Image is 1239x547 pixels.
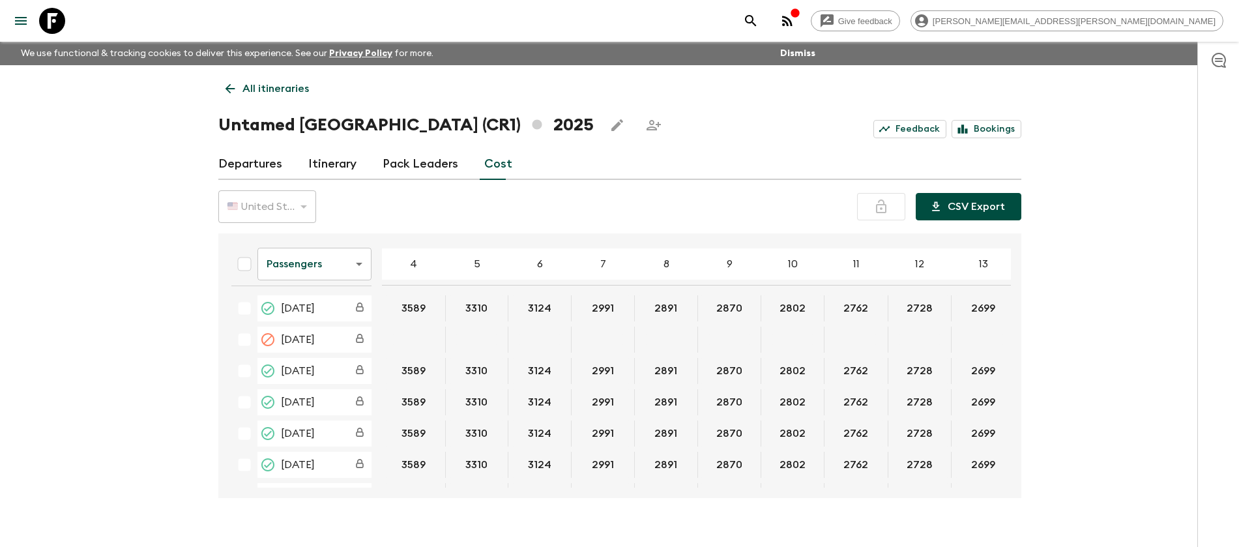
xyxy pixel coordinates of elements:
[701,452,758,478] button: 2870
[952,295,1015,321] div: 11 Jan 2025; 13
[572,327,635,353] div: 25 Jan 2025; 7
[512,483,567,509] button: 3124
[952,483,1015,509] div: 29 Mar 2025; 13
[701,358,758,384] button: 2870
[257,246,372,282] div: Passengers
[831,16,899,26] span: Give feedback
[450,483,503,509] button: 3310
[635,389,698,415] div: 08 Feb 2025; 8
[604,112,630,138] button: Edit this itinerary
[281,363,315,379] span: [DATE]
[281,426,315,441] span: [DATE]
[761,452,824,478] div: 15 Mar 2025; 10
[508,389,572,415] div: 08 Feb 2025; 6
[738,8,764,34] button: search adventures
[701,483,758,509] button: 2870
[572,358,635,384] div: 28 Jan 2025; 7
[348,453,372,477] div: Costs are fixed. The departure date (15 Mar 2025) has passed
[701,389,758,415] button: 2870
[512,358,567,384] button: 3124
[764,452,821,478] button: 2802
[576,295,630,321] button: 2991
[260,394,276,410] svg: Completed
[348,422,372,445] div: Costs are fixed. The departure date (22 Feb 2025) has passed
[348,484,372,508] div: Costs are fixed. The departure date (29 Mar 2025) has passed
[218,188,316,225] div: 🇺🇸 United States Dollar (USD)
[308,149,357,180] a: Itinerary
[701,421,758,447] button: 2870
[761,358,824,384] div: 28 Jan 2025; 10
[450,389,503,415] button: 3310
[512,452,567,478] button: 3124
[955,295,1011,321] button: 2699
[811,10,900,31] a: Give feedback
[508,327,572,353] div: 25 Jan 2025; 6
[828,389,884,415] button: 2762
[260,332,276,347] svg: Cancelled
[260,457,276,473] svg: Completed
[955,452,1011,478] button: 2699
[260,363,276,379] svg: Completed
[572,483,635,509] div: 29 Mar 2025; 7
[824,295,888,321] div: 11 Jan 2025; 11
[218,112,594,138] h1: Untamed [GEOGRAPHIC_DATA] (CR1) 2025
[382,389,446,415] div: 08 Feb 2025; 4
[508,358,572,384] div: 28 Jan 2025; 6
[955,483,1011,509] button: 2699
[824,327,888,353] div: 25 Jan 2025; 11
[348,328,372,351] div: Costs are fixed. The departure date (25 Jan 2025) has passed
[386,358,441,384] button: 3589
[639,452,693,478] button: 2891
[727,256,733,272] p: 9
[348,359,372,383] div: Costs are fixed. The departure date (28 Jan 2025) has passed
[600,256,606,272] p: 7
[635,327,698,353] div: 25 Jan 2025; 8
[635,452,698,478] div: 15 Mar 2025; 8
[348,297,372,320] div: Costs are fixed. The departure date (11 Jan 2025) has passed
[955,389,1011,415] button: 2699
[576,389,630,415] button: 2991
[446,358,508,384] div: 28 Jan 2025; 5
[979,256,988,272] p: 13
[576,452,630,478] button: 2991
[764,389,821,415] button: 2802
[382,327,446,353] div: 25 Jan 2025; 4
[952,327,1015,353] div: 25 Jan 2025; 13
[698,327,761,353] div: 25 Jan 2025; 9
[761,295,824,321] div: 11 Jan 2025; 10
[446,389,508,415] div: 08 Feb 2025; 5
[698,389,761,415] div: 08 Feb 2025; 9
[386,389,441,415] button: 3589
[410,256,417,272] p: 4
[916,193,1021,220] button: CSV Export
[663,256,669,272] p: 8
[891,421,948,447] button: 2728
[329,49,392,58] a: Privacy Policy
[891,483,948,509] button: 2728
[761,483,824,509] div: 29 Mar 2025; 10
[386,421,441,447] button: 3589
[281,332,315,347] span: [DATE]
[260,301,276,316] svg: Completed
[450,452,503,478] button: 3310
[242,81,309,96] p: All itineraries
[576,483,630,509] button: 2991
[698,358,761,384] div: 28 Jan 2025; 9
[698,483,761,509] div: 29 Mar 2025; 9
[888,327,952,353] div: 25 Jan 2025; 12
[635,483,698,509] div: 29 Mar 2025; 8
[386,295,441,321] button: 3589
[512,389,567,415] button: 3124
[572,295,635,321] div: 11 Jan 2025; 7
[508,483,572,509] div: 29 Mar 2025; 6
[386,483,441,509] button: 3589
[572,421,635,447] div: 22 Feb 2025; 7
[701,295,758,321] button: 2870
[761,389,824,415] div: 08 Feb 2025; 10
[639,295,693,321] button: 2891
[824,389,888,415] div: 08 Feb 2025; 11
[8,8,34,34] button: menu
[952,120,1021,138] a: Bookings
[888,421,952,447] div: 22 Feb 2025; 12
[572,389,635,415] div: 08 Feb 2025; 7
